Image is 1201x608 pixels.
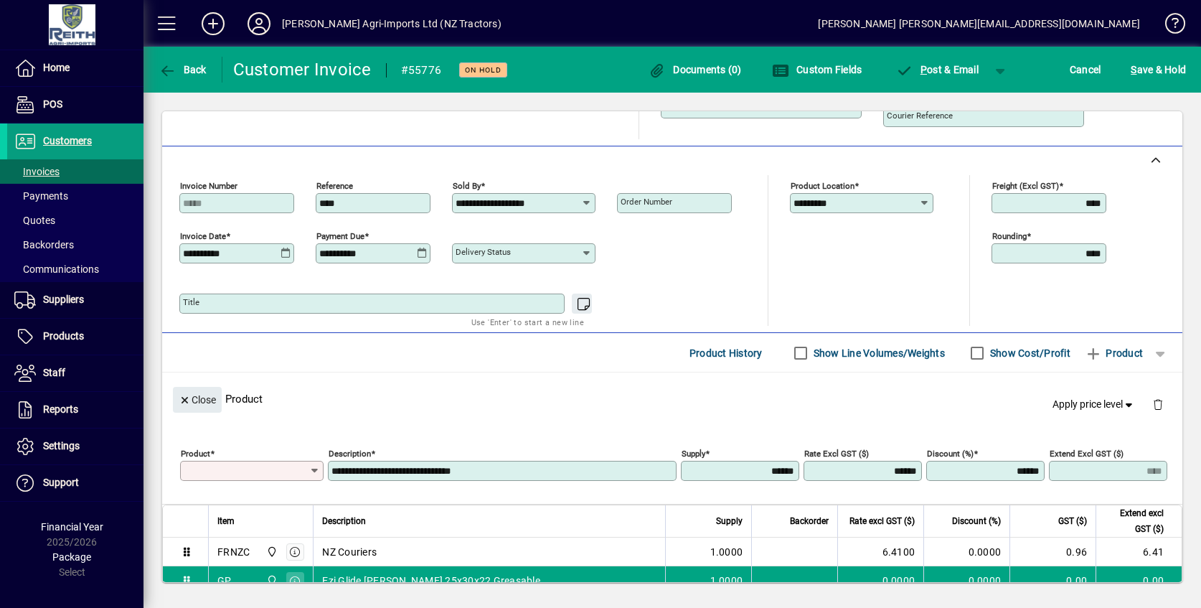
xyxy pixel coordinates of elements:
[7,282,143,318] a: Suppliers
[43,477,79,488] span: Support
[7,184,143,208] a: Payments
[14,263,99,275] span: Communications
[217,513,235,529] span: Item
[768,57,866,83] button: Custom Fields
[1131,64,1136,75] span: S
[7,429,143,464] a: Settings
[236,11,282,37] button: Profile
[43,403,78,415] span: Reports
[14,215,55,226] span: Quotes
[322,545,377,559] span: NZ Couriers
[471,314,584,330] mat-hint: Use 'Enter' to start a new line
[927,449,974,459] mat-label: Discount (%)
[329,449,371,459] mat-label: Description
[401,59,442,82] div: #55776
[804,449,869,459] mat-label: Rate excl GST ($)
[43,367,65,378] span: Staff
[1070,58,1101,81] span: Cancel
[217,574,232,588] div: GP
[7,87,143,123] a: POS
[923,538,1009,566] td: 0.0000
[14,239,74,251] span: Backorders
[43,98,62,110] span: POS
[791,181,854,191] mat-label: Product location
[14,166,60,177] span: Invoices
[1127,57,1190,83] button: Save & Hold
[992,231,1027,241] mat-label: Rounding
[7,355,143,391] a: Staff
[1052,397,1136,412] span: Apply price level
[43,135,92,146] span: Customers
[7,233,143,257] a: Backorders
[14,190,68,202] span: Payments
[987,346,1070,360] label: Show Cost/Profit
[233,58,372,81] div: Customer Invoice
[180,231,226,241] mat-label: Invoice date
[41,521,103,533] span: Financial Year
[7,257,143,281] a: Communications
[456,247,511,257] mat-label: Delivery status
[887,111,953,121] mat-label: Courier Reference
[682,449,705,459] mat-label: Supply
[710,545,743,559] span: 1.0000
[952,513,1001,529] span: Discount (%)
[43,440,80,452] span: Settings
[710,574,743,588] span: 1.0000
[920,64,927,75] span: P
[181,449,210,459] mat-label: Product
[1141,398,1175,411] app-page-header-button: Delete
[7,319,143,355] a: Products
[790,513,829,529] span: Backorder
[818,12,1140,35] div: [PERSON_NAME] [PERSON_NAME][EMAIL_ADDRESS][DOMAIN_NAME]
[895,64,979,75] span: ost & Email
[621,197,672,207] mat-label: Order number
[169,393,225,406] app-page-header-button: Close
[322,574,540,588] span: Ezi Glide [PERSON_NAME] 25x30x22 Greasable
[1154,3,1183,50] a: Knowledge Base
[180,181,237,191] mat-label: Invoice number
[1009,566,1096,595] td: 0.00
[1085,342,1143,365] span: Product
[155,57,210,83] button: Back
[847,545,915,559] div: 6.4100
[7,465,143,501] a: Support
[173,387,222,413] button: Close
[43,62,70,73] span: Home
[992,181,1059,191] mat-label: Freight (excl GST)
[179,388,216,412] span: Close
[43,294,84,305] span: Suppliers
[847,574,915,588] div: 0.0000
[162,373,1182,425] div: Product
[52,551,91,563] span: Package
[7,50,143,86] a: Home
[1141,387,1175,421] button: Delete
[923,566,1009,595] td: 0.0000
[1131,58,1186,81] span: ave & Hold
[263,544,279,560] span: Ashburton
[7,392,143,428] a: Reports
[716,513,743,529] span: Supply
[689,342,763,365] span: Product History
[1058,513,1087,529] span: GST ($)
[7,208,143,233] a: Quotes
[849,513,915,529] span: Rate excl GST ($)
[1066,57,1105,83] button: Cancel
[43,330,84,342] span: Products
[322,513,366,529] span: Description
[1050,449,1124,459] mat-label: Extend excl GST ($)
[465,65,501,75] span: On hold
[7,159,143,184] a: Invoices
[263,573,279,589] span: Ashburton
[1078,340,1150,366] button: Product
[217,545,250,559] div: FRNZC
[772,64,862,75] span: Custom Fields
[453,181,481,191] mat-label: Sold by
[316,231,364,241] mat-label: Payment due
[811,346,945,360] label: Show Line Volumes/Weights
[1105,505,1164,537] span: Extend excl GST ($)
[190,11,236,37] button: Add
[888,57,986,83] button: Post & Email
[649,64,742,75] span: Documents (0)
[1009,538,1096,566] td: 0.96
[282,12,501,35] div: [PERSON_NAME] Agri-Imports Ltd (NZ Tractors)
